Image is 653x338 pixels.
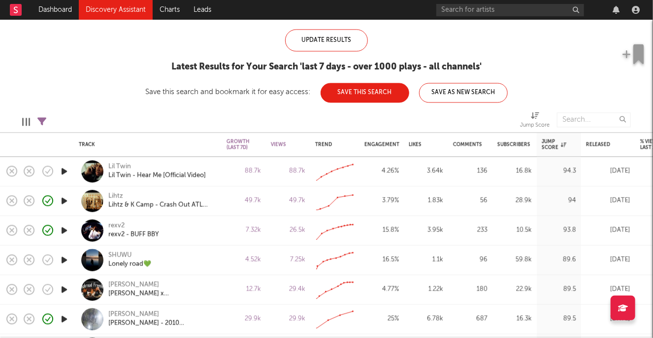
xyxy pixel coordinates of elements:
[227,225,261,237] div: 7.32k
[146,88,508,96] div: Save this search and bookmark it for easy access:
[542,138,566,150] div: Jump Score
[453,166,488,177] div: 136
[227,313,261,325] div: 29.9k
[586,141,616,147] div: Released
[108,310,159,319] a: [PERSON_NAME]
[409,166,443,177] div: 3.64k
[409,284,443,296] div: 1.22k
[271,195,305,207] div: 49.7k
[108,319,214,328] a: [PERSON_NAME] - 2010 [PERSON_NAME] (Official Video)
[586,254,630,266] div: [DATE]
[586,166,630,177] div: [DATE]
[497,313,532,325] div: 16.3k
[436,4,584,16] input: Search for artists
[227,284,261,296] div: 12.7k
[108,192,123,201] a: Lihtz
[364,254,399,266] div: 16.5 %
[146,61,508,73] div: Latest Results for Your Search ' last 7 days - over 1000 plays - all channels '
[586,284,630,296] div: [DATE]
[108,290,214,299] a: [PERSON_NAME] x [PERSON_NAME] - Backroad Freedom (Official Video)
[364,225,399,237] div: 15.8 %
[497,166,532,177] div: 16.8k
[285,29,368,51] div: Update Results
[497,225,532,237] div: 10.5k
[453,254,488,266] div: 96
[409,141,428,147] div: Likes
[271,284,305,296] div: 29.4k
[271,313,305,325] div: 29.9k
[364,141,399,147] div: Engagement
[453,313,488,325] div: 687
[542,254,576,266] div: 89.6
[315,141,350,147] div: Trend
[321,83,409,102] button: Save This Search
[22,107,30,136] div: Edit Columns
[108,222,125,231] a: rexv2
[542,166,576,177] div: 94.3
[271,225,305,237] div: 26.5k
[542,284,576,296] div: 89.5
[497,195,532,207] div: 28.9k
[520,120,550,132] div: Jump Score
[227,254,261,266] div: 4.52k
[108,251,131,260] a: SHUWU
[271,141,291,147] div: Views
[227,138,250,150] div: Growth (last 7d)
[453,141,482,147] div: Comments
[227,195,261,207] div: 49.7k
[79,141,212,147] div: Track
[542,195,576,207] div: 94
[227,166,261,177] div: 88.7k
[108,281,159,290] a: [PERSON_NAME]
[453,284,488,296] div: 180
[586,313,630,325] div: [DATE]
[108,231,159,239] a: rexv2 - BUFF BBY
[108,171,206,180] a: Lil Twin - Hear Me [Official Video]
[419,83,508,102] button: Save As New Search
[271,254,305,266] div: 7.25k
[364,195,399,207] div: 3.79 %
[557,112,631,127] input: Search...
[271,166,305,177] div: 88.7k
[409,254,443,266] div: 1.1k
[37,107,46,136] div: Filters(2 filters active)
[108,201,214,210] a: Lihtz & K Camp - Crash Out ATL RMX (Official Visualizer)
[409,195,443,207] div: 1.83k
[497,141,530,147] div: Subscribers
[364,166,399,177] div: 4.26 %
[497,284,532,296] div: 22.9k
[542,225,576,237] div: 93.8
[409,225,443,237] div: 3.95k
[453,195,488,207] div: 56
[586,195,630,207] div: [DATE]
[497,254,532,266] div: 59.8k
[364,313,399,325] div: 25 %
[364,284,399,296] div: 4.77 %
[108,260,151,269] a: Lonely road💚
[453,225,488,237] div: 233
[108,163,131,171] a: Lil Twin
[409,313,443,325] div: 6.78k
[520,107,550,136] div: Jump Score
[586,225,630,237] div: [DATE]
[542,313,576,325] div: 89.5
